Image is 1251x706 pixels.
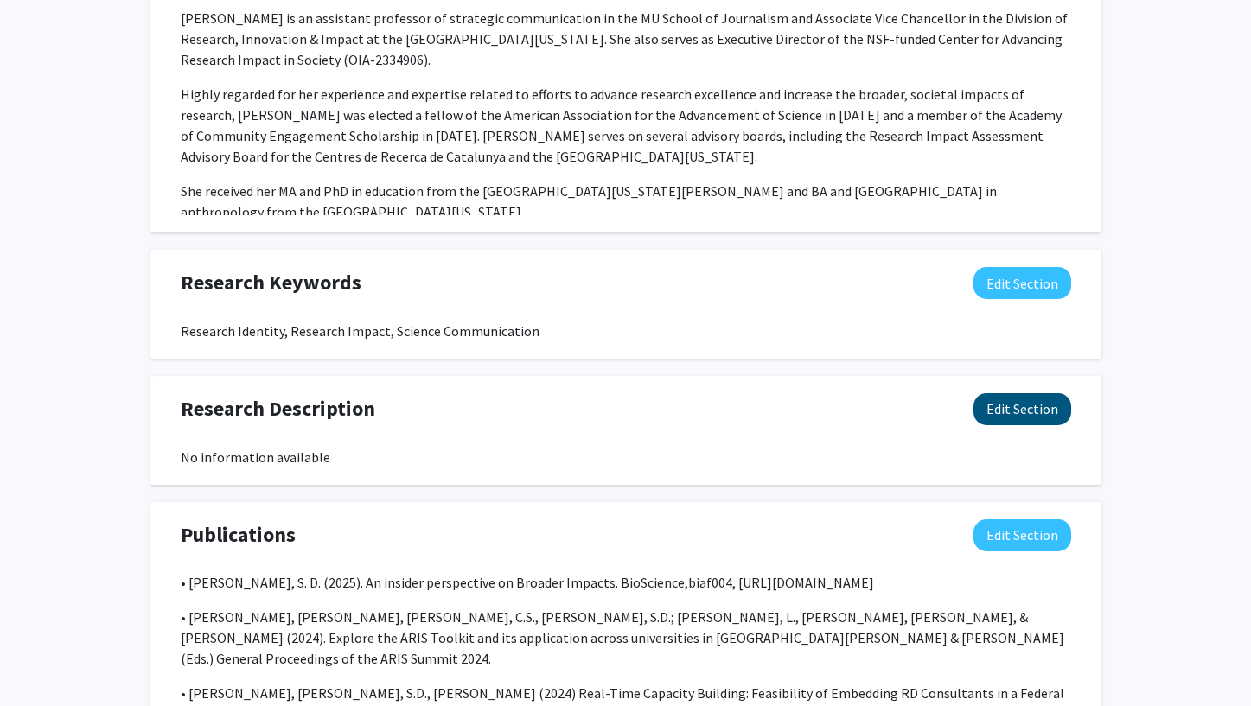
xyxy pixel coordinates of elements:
p: • [PERSON_NAME], S. D. (2025). An insider perspective on Broader Impacts. BioScience, [181,572,1071,593]
button: Edit Research Description [973,393,1071,425]
p: • [PERSON_NAME], [PERSON_NAME], [PERSON_NAME], C.S., [PERSON_NAME], S.D.; [PERSON_NAME], L., [PER... [181,607,1071,669]
iframe: Chat [13,628,73,693]
button: Edit Research Keywords [973,267,1071,299]
button: Edit Publications [973,519,1071,551]
p: [PERSON_NAME] is an assistant professor of strategic communication in the MU School of Journalism... [181,8,1071,70]
span: Publications [181,519,296,550]
p: She received her MA and PhD in education from the [GEOGRAPHIC_DATA][US_STATE][PERSON_NAME] and BA... [181,181,1071,222]
span: Research Description [181,393,375,424]
span: biaf004, [URL][DOMAIN_NAME] [688,574,874,591]
div: Research Identity, Research Impact, Science Communication [181,321,1071,341]
div: No information available [181,447,1071,467]
p: Highly regarded for her experience and expertise related to efforts to advance research excellenc... [181,84,1071,167]
span: Research Keywords [181,267,361,298]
